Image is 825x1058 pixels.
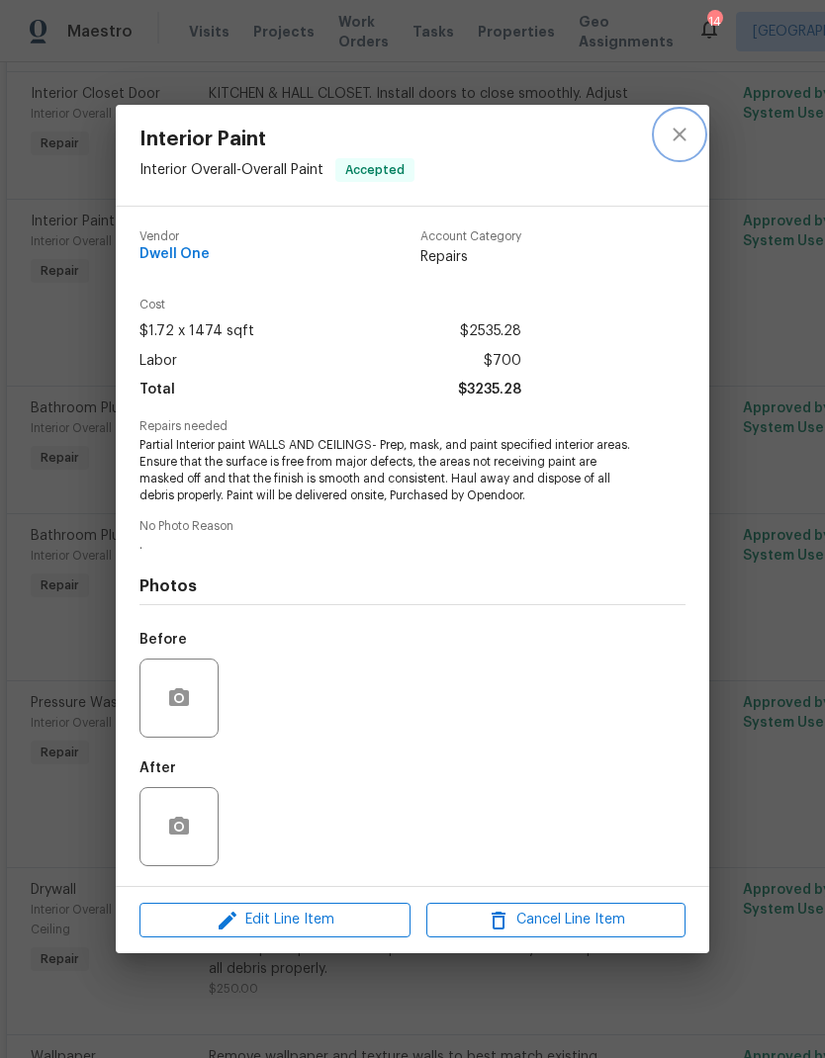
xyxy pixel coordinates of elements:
[139,420,686,433] span: Repairs needed
[139,520,686,533] span: No Photo Reason
[139,299,521,311] span: Cost
[656,111,703,158] button: close
[145,908,405,932] span: Edit Line Item
[707,12,721,32] div: 14
[420,230,521,243] span: Account Category
[458,376,521,404] span: $3235.28
[460,317,521,346] span: $2535.28
[337,160,412,180] span: Accepted
[139,163,323,177] span: Interior Overall - Overall Paint
[139,903,411,937] button: Edit Line Item
[139,576,686,596] h4: Photos
[139,317,254,346] span: $1.72 x 1474 sqft
[139,129,414,150] span: Interior Paint
[432,908,680,932] span: Cancel Line Item
[139,537,631,554] span: .
[139,347,177,376] span: Labor
[484,347,521,376] span: $700
[139,761,176,775] h5: After
[139,247,210,262] span: Dwell One
[139,437,631,503] span: Partial Interior paint WALLS AND CEILINGS- Prep, mask, and paint specified interior areas. Ensure...
[139,376,175,404] span: Total
[139,633,187,647] h5: Before
[426,903,686,937] button: Cancel Line Item
[139,230,210,243] span: Vendor
[420,247,521,267] span: Repairs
